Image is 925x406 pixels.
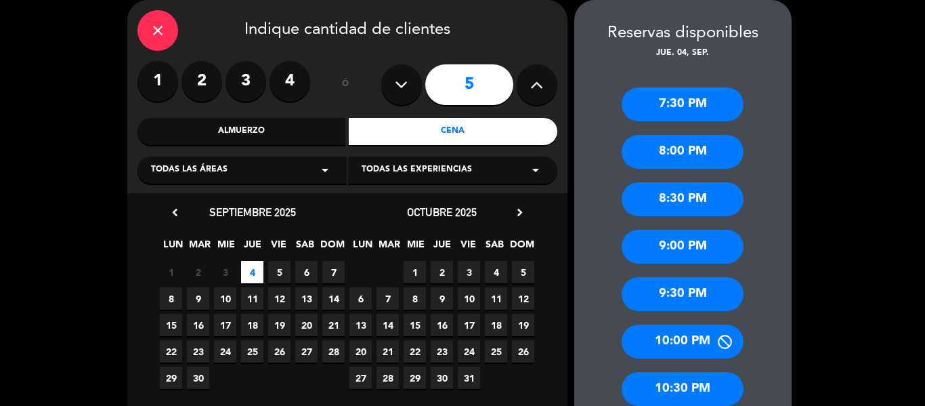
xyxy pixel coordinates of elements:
span: 9 [431,287,453,310]
span: 29 [404,367,426,389]
span: VIE [457,237,479,259]
span: 27 [295,340,318,363]
label: 2 [181,61,222,102]
i: arrow_drop_down [528,162,544,178]
span: 21 [377,340,399,363]
span: JUE [241,237,263,259]
span: 26 [512,340,534,363]
div: 10:30 PM [622,372,744,406]
span: 5 [512,261,534,283]
span: 19 [268,314,291,336]
span: 17 [214,314,236,336]
span: 6 [295,261,318,283]
span: 14 [322,287,345,310]
div: Reservas disponibles [574,20,792,47]
label: 1 [137,61,178,102]
span: 25 [485,340,507,363]
span: MAR [378,237,400,259]
span: DOM [320,237,343,259]
span: 23 [431,340,453,363]
span: 18 [241,314,263,336]
span: 11 [241,287,263,310]
span: 4 [485,261,507,283]
label: 3 [225,61,266,102]
span: LUN [351,237,374,259]
div: jue. 04, sep. [574,47,792,60]
span: 31 [458,367,480,389]
span: 17 [458,314,480,336]
span: 12 [268,287,291,310]
i: close [150,22,166,39]
span: 8 [160,287,182,310]
span: 26 [268,340,291,363]
span: 18 [485,314,507,336]
span: 23 [187,340,209,363]
i: chevron_right [513,205,527,220]
span: 21 [322,314,345,336]
span: 12 [512,287,534,310]
span: 16 [431,314,453,336]
span: DOM [510,237,532,259]
span: 16 [187,314,209,336]
span: 20 [349,340,372,363]
span: 13 [295,287,318,310]
span: 15 [404,314,426,336]
span: 8 [404,287,426,310]
span: octubre 2025 [407,205,477,219]
span: 25 [241,340,263,363]
span: 29 [160,367,182,389]
div: Almuerzo [137,118,346,145]
span: MIE [215,237,237,259]
div: Cena [349,118,557,145]
div: ó [324,61,368,108]
span: Todas las experiencias [362,163,472,177]
span: 22 [404,340,426,363]
div: 8:00 PM [622,135,744,169]
span: 24 [458,340,480,363]
span: 15 [160,314,182,336]
span: 30 [431,367,453,389]
i: chevron_left [168,205,182,220]
div: 10:00 PM [622,325,744,359]
span: 3 [458,261,480,283]
span: MIE [404,237,427,259]
span: 14 [377,314,399,336]
span: 13 [349,314,372,336]
span: LUN [162,237,184,259]
label: 4 [270,61,310,102]
span: 24 [214,340,236,363]
div: 9:30 PM [622,277,744,311]
span: VIE [267,237,290,259]
span: 7 [322,261,345,283]
span: Todas las áreas [151,163,228,177]
span: 28 [322,340,345,363]
span: MAR [188,237,211,259]
i: arrow_drop_down [317,162,333,178]
span: JUE [431,237,453,259]
span: 22 [160,340,182,363]
span: 10 [458,287,480,310]
span: 27 [349,367,372,389]
span: SAB [294,237,316,259]
span: 2 [187,261,209,283]
span: 2 [431,261,453,283]
div: 8:30 PM [622,182,744,216]
span: septiembre 2025 [209,205,296,219]
div: Indique cantidad de clientes [137,10,557,51]
div: 7:30 PM [622,87,744,121]
span: 11 [485,287,507,310]
span: 20 [295,314,318,336]
span: 1 [404,261,426,283]
span: 4 [241,261,263,283]
span: 5 [268,261,291,283]
div: 9:00 PM [622,230,744,264]
span: 3 [214,261,236,283]
span: 1 [160,261,182,283]
span: SAB [483,237,506,259]
span: 9 [187,287,209,310]
span: 6 [349,287,372,310]
span: 7 [377,287,399,310]
span: 10 [214,287,236,310]
span: 19 [512,314,534,336]
span: 30 [187,367,209,389]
